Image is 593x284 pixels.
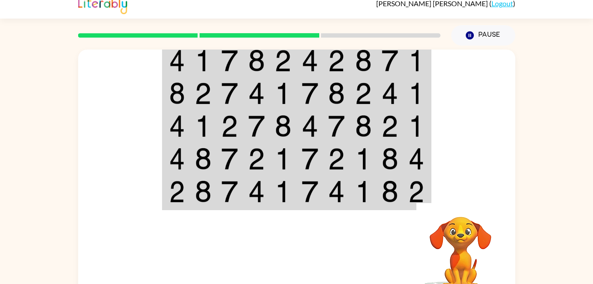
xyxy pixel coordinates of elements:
[221,148,238,170] img: 7
[355,115,372,137] img: 8
[248,148,265,170] img: 2
[248,82,265,104] img: 4
[221,180,238,203] img: 7
[275,180,291,203] img: 1
[302,180,318,203] img: 7
[355,148,372,170] img: 1
[248,115,265,137] img: 7
[195,50,212,72] img: 1
[381,180,398,203] img: 8
[169,115,185,137] img: 4
[355,180,372,203] img: 1
[195,115,212,137] img: 1
[355,82,372,104] img: 2
[381,82,398,104] img: 4
[408,148,424,170] img: 4
[328,148,345,170] img: 2
[195,180,212,203] img: 8
[302,82,318,104] img: 7
[302,148,318,170] img: 7
[381,50,398,72] img: 7
[195,148,212,170] img: 8
[275,115,291,137] img: 8
[408,115,424,137] img: 1
[328,50,345,72] img: 2
[302,115,318,137] img: 4
[328,180,345,203] img: 4
[248,50,265,72] img: 8
[381,148,398,170] img: 8
[408,180,424,203] img: 2
[355,50,372,72] img: 8
[328,82,345,104] img: 8
[248,180,265,203] img: 4
[221,82,238,104] img: 7
[275,82,291,104] img: 1
[451,25,515,46] button: Pause
[169,148,185,170] img: 4
[408,82,424,104] img: 1
[302,50,318,72] img: 4
[408,50,424,72] img: 1
[195,82,212,104] img: 2
[381,115,398,137] img: 2
[275,50,291,72] img: 2
[221,50,238,72] img: 7
[169,82,185,104] img: 8
[169,180,185,203] img: 2
[169,50,185,72] img: 4
[328,115,345,137] img: 7
[221,115,238,137] img: 2
[275,148,291,170] img: 1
